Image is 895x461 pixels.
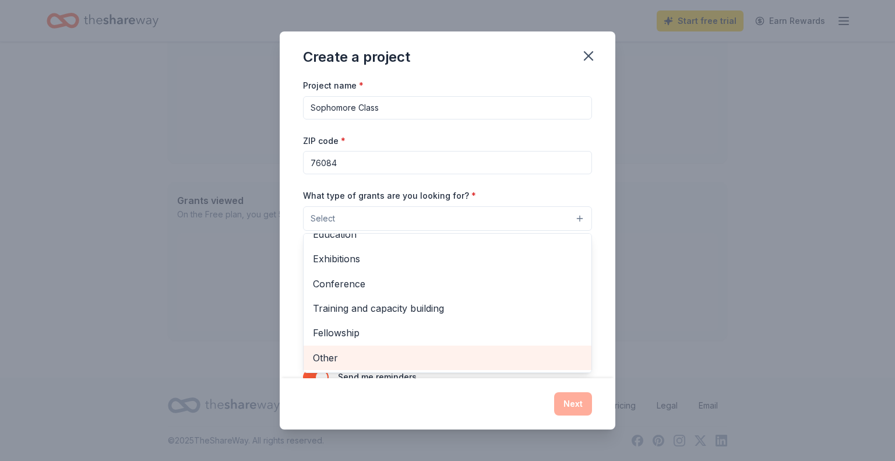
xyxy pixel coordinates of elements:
[303,206,592,231] button: Select
[311,212,335,226] span: Select
[313,301,582,316] span: Training and capacity building
[313,227,582,242] span: Education
[313,251,582,266] span: Exhibitions
[313,325,582,340] span: Fellowship
[313,350,582,365] span: Other
[303,233,592,373] div: Select
[313,276,582,291] span: Conference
